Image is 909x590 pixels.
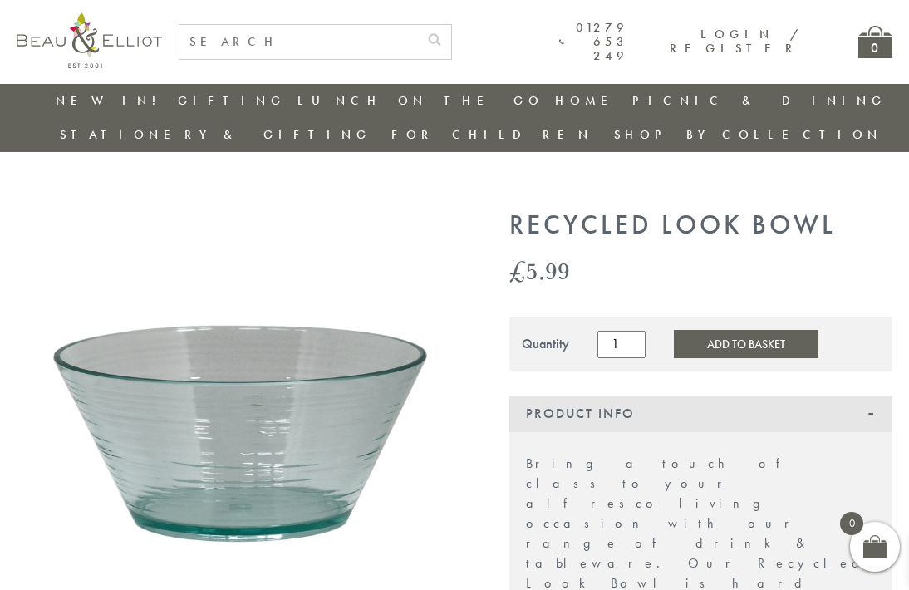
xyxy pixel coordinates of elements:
a: Lunch On The Go [297,92,543,109]
a: Home [555,92,622,109]
a: For Children [391,126,593,143]
span: 0 [840,512,863,535]
div: Quantity [522,337,569,352]
input: SEARCH [179,25,418,59]
a: Gifting [178,92,286,109]
a: Login / Register [670,26,800,57]
a: Stationery & Gifting [60,126,371,143]
input: Product quantity [597,331,646,357]
span: £ [509,253,526,288]
a: Picnic & Dining [632,92,887,109]
a: Shop by collection [614,126,882,143]
h1: Recycled Look Bowl [509,210,892,241]
div: Product Info [509,396,892,432]
a: 0 [858,26,892,58]
a: 01279 653 249 [559,21,628,64]
a: New in! [56,92,167,109]
img: logo [17,12,162,68]
button: Add to Basket [674,330,818,358]
bdi: 5.99 [509,253,570,288]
